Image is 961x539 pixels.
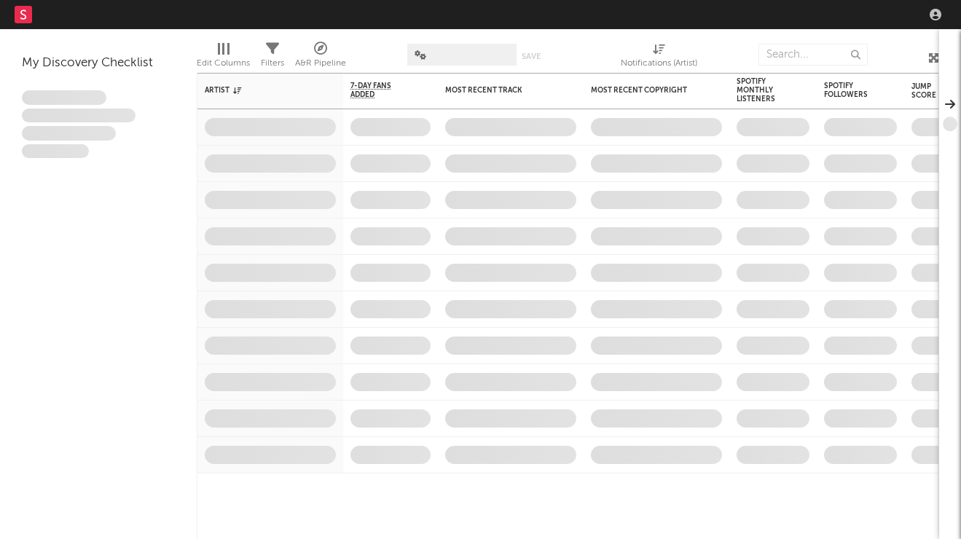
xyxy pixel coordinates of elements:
input: Search... [758,44,868,66]
div: A&R Pipeline [295,36,346,79]
div: Edit Columns [197,55,250,72]
div: Artist [205,86,314,95]
span: Aliquam viverra [22,144,89,159]
div: My Discovery Checklist [22,55,175,72]
span: Integer aliquet in purus et [22,109,136,123]
div: Spotify Followers [824,82,875,99]
div: Filters [261,55,284,72]
div: Most Recent Track [445,86,554,95]
span: Lorem ipsum dolor [22,90,106,105]
div: Edit Columns [197,36,250,79]
div: A&R Pipeline [295,55,346,72]
span: 7-Day Fans Added [350,82,409,99]
div: Notifications (Artist) [621,36,697,79]
div: Spotify Monthly Listeners [737,77,788,103]
div: Notifications (Artist) [621,55,697,72]
div: Filters [261,36,284,79]
div: Jump Score [911,82,948,100]
div: Most Recent Copyright [591,86,700,95]
button: Save [522,52,541,60]
span: Praesent ac interdum [22,126,116,141]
